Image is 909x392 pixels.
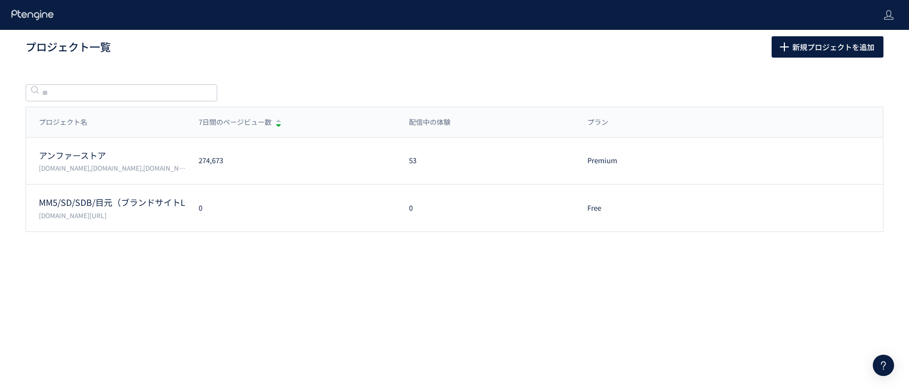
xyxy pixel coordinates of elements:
span: 7日間のページビュー数 [199,117,272,127]
p: scalp-d.angfa-store.jp/ [39,211,186,220]
span: 配信中の体験 [409,117,451,127]
div: Premium [575,156,723,166]
h1: プロジェクト一覧 [26,39,748,55]
div: 0 [186,203,396,213]
button: 新規プロジェクトを追加 [772,36,883,58]
div: 53 [396,156,575,166]
span: プロジェクト名 [39,117,87,127]
p: アンファーストア [39,149,186,162]
p: permuta.jp,femtur.jp,angfa-store.jp,shopping.geocities.jp [39,163,186,172]
div: Free [575,203,723,213]
div: 0 [396,203,575,213]
span: プラン [587,117,608,127]
div: 274,673 [186,156,396,166]
span: 新規プロジェクトを追加 [792,36,874,58]
p: MM5/SD/SDB/目元（ブランドサイトLP/広告LP） [39,196,186,209]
